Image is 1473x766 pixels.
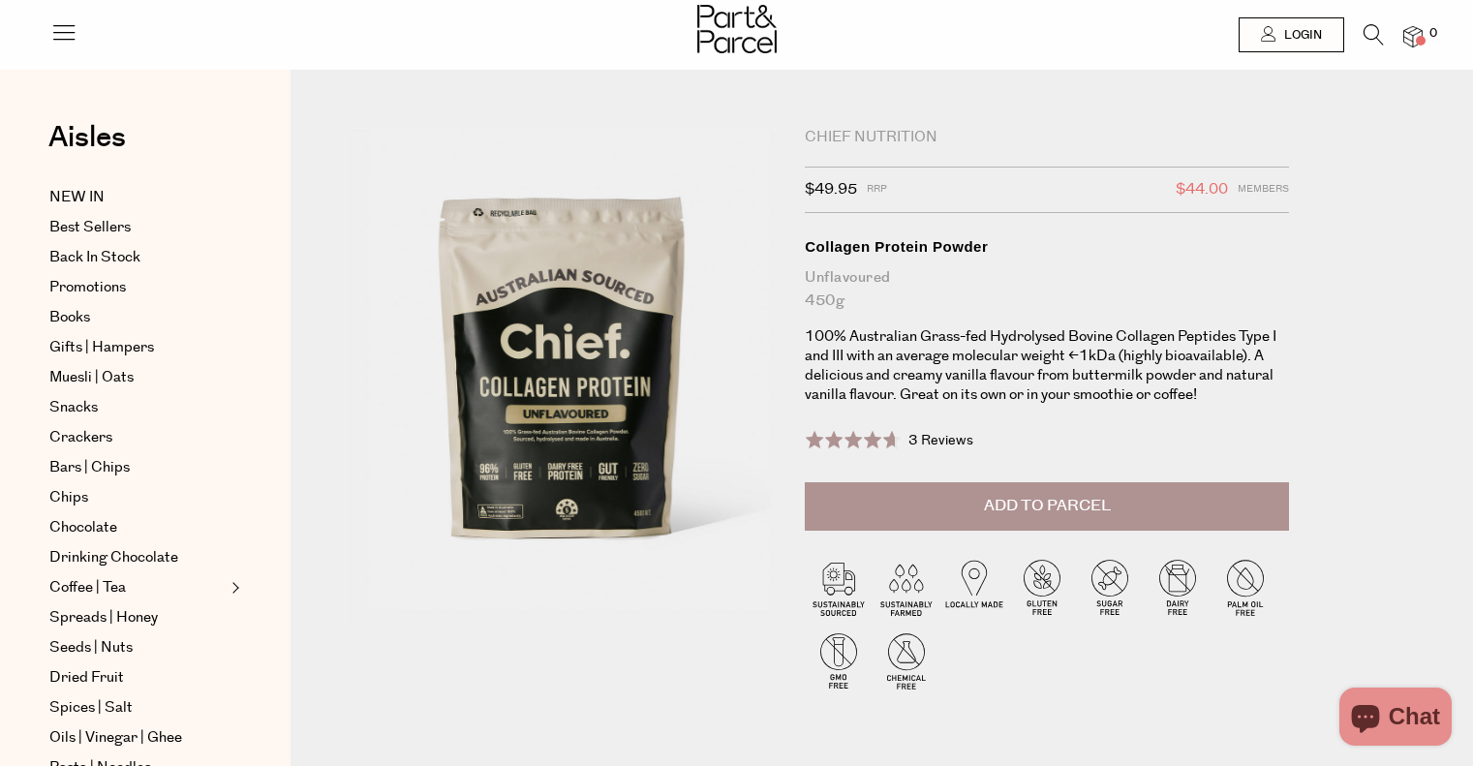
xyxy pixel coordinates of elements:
[49,306,226,329] a: Books
[49,396,98,419] span: Snacks
[1239,17,1344,52] a: Login
[49,726,226,750] a: Oils | Vinegar | Ghee
[805,237,1289,257] div: Collagen Protein Powder
[1076,553,1144,621] img: P_P-ICONS-Live_Bec_V11_Sugar_Free.svg
[1212,553,1279,621] img: P_P-ICONS-Live_Bec_V11_Palm_Oil_Free.svg
[49,486,226,509] a: Chips
[49,456,130,479] span: Bars | Chips
[49,186,226,209] a: NEW IN
[49,636,226,659] a: Seeds | Nuts
[49,276,126,299] span: Promotions
[867,177,887,202] span: RRP
[49,516,226,539] a: Chocolate
[49,606,158,629] span: Spreads | Honey
[1279,27,1322,44] span: Login
[48,116,126,159] span: Aisles
[49,336,154,359] span: Gifts | Hampers
[805,327,1289,405] p: 100% Australian Grass-fed Hydrolysed Bovine Collagen Peptides Type I and III with an average mole...
[49,666,124,689] span: Dried Fruit
[49,696,226,720] a: Spices | Salt
[49,696,133,720] span: Spices | Salt
[49,246,140,269] span: Back In Stock
[49,606,226,629] a: Spreads | Honey
[1144,553,1212,621] img: P_P-ICONS-Live_Bec_V11_Dairy_Free.svg
[873,627,940,694] img: P_P-ICONS-Live_Bec_V11_Chemical_Free.svg
[49,426,226,449] a: Crackers
[49,366,134,389] span: Muesli | Oats
[984,495,1111,517] span: Add to Parcel
[49,216,226,239] a: Best Sellers
[49,636,133,659] span: Seeds | Nuts
[49,546,226,569] a: Drinking Chocolate
[805,627,873,694] img: P_P-ICONS-Live_Bec_V11_GMO_Free.svg
[49,426,112,449] span: Crackers
[49,276,226,299] a: Promotions
[805,482,1289,531] button: Add to Parcel
[49,456,226,479] a: Bars | Chips
[49,516,117,539] span: Chocolate
[873,553,940,621] img: P_P-ICONS-Live_Bec_V11_Sustainable_Farmed.svg
[805,553,873,621] img: P_P-ICONS-Live_Bec_V11_Sustainable_Sourced.svg
[1008,553,1076,621] img: P_P-ICONS-Live_Bec_V11_Gluten_Free.svg
[49,576,226,599] a: Coffee | Tea
[49,306,90,329] span: Books
[1238,177,1289,202] span: Members
[49,366,226,389] a: Muesli | Oats
[227,576,240,599] button: Expand/Collapse Coffee | Tea
[940,553,1008,621] img: P_P-ICONS-Live_Bec_V11_Locally_Made_2.svg
[805,128,1289,147] div: Chief Nutrition
[805,177,857,202] span: $49.95
[49,546,178,569] span: Drinking Chocolate
[805,266,1289,313] div: Unflavoured 450g
[49,186,105,209] span: NEW IN
[1334,688,1458,751] inbox-online-store-chat: Shopify online store chat
[697,5,777,53] img: Part&Parcel
[48,123,126,171] a: Aisles
[49,576,126,599] span: Coffee | Tea
[49,486,88,509] span: Chips
[49,726,182,750] span: Oils | Vinegar | Ghee
[1176,177,1228,202] span: $44.00
[49,336,226,359] a: Gifts | Hampers
[49,396,226,419] a: Snacks
[49,666,226,689] a: Dried Fruit
[1403,26,1423,46] a: 0
[49,246,226,269] a: Back In Stock
[1425,25,1442,43] span: 0
[908,431,973,450] span: 3 Reviews
[49,216,131,239] span: Best Sellers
